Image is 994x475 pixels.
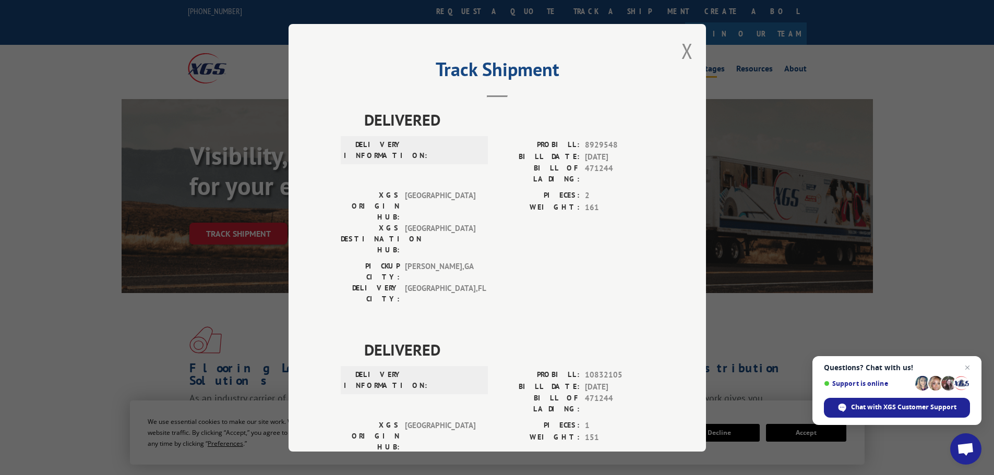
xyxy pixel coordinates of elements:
[364,108,654,131] span: DELIVERED
[497,381,580,393] label: BILL DATE:
[585,151,654,163] span: [DATE]
[585,381,654,393] span: [DATE]
[341,420,400,453] label: XGS ORIGIN HUB:
[824,363,970,372] span: Questions? Chat with us!
[585,369,654,381] span: 10832105
[681,37,693,65] button: Close modal
[405,261,475,283] span: [PERSON_NAME] , GA
[497,139,580,151] label: PROBILL:
[405,190,475,223] span: [GEOGRAPHIC_DATA]
[585,163,654,185] span: 471244
[405,223,475,255] span: [GEOGRAPHIC_DATA]
[585,190,654,202] span: 2
[344,369,403,391] label: DELIVERY INFORMATION:
[497,420,580,432] label: PIECES:
[497,201,580,213] label: WEIGHT:
[497,151,580,163] label: BILL DATE:
[961,361,974,374] span: Close chat
[341,190,400,223] label: XGS ORIGIN HUB:
[585,201,654,213] span: 161
[341,62,654,82] h2: Track Shipment
[824,380,912,387] span: Support is online
[341,261,400,283] label: PICKUP CITY:
[824,398,970,418] div: Chat with XGS Customer Support
[851,403,956,412] span: Chat with XGS Customer Support
[585,420,654,432] span: 1
[497,163,580,185] label: BILL OF LADING:
[344,139,403,161] label: DELIVERY INFORMATION:
[405,283,475,305] span: [GEOGRAPHIC_DATA] , FL
[585,139,654,151] span: 8929548
[364,338,654,361] span: DELIVERED
[497,393,580,415] label: BILL OF LADING:
[497,190,580,202] label: PIECES:
[341,223,400,255] label: XGS DESTINATION HUB:
[497,369,580,381] label: PROBILL:
[950,433,981,465] div: Open chat
[585,393,654,415] span: 471244
[341,283,400,305] label: DELIVERY CITY:
[497,431,580,443] label: WEIGHT:
[585,431,654,443] span: 151
[405,420,475,453] span: [GEOGRAPHIC_DATA]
